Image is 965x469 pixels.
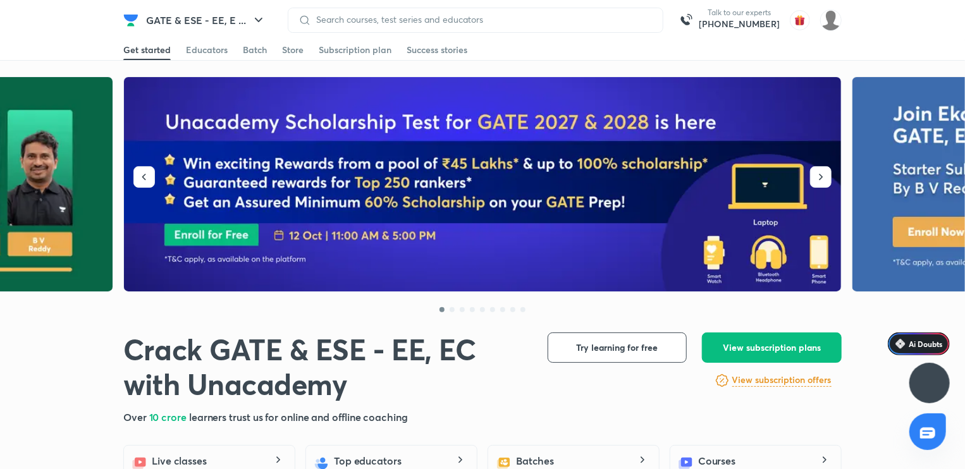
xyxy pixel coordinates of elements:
[243,44,267,56] div: Batch
[699,18,780,30] a: [PHONE_NUMBER]
[790,10,810,30] img: avatar
[282,44,304,56] div: Store
[698,453,735,468] h5: Courses
[407,44,467,56] div: Success stories
[732,373,832,388] a: View subscription offers
[407,40,467,60] a: Success stories
[282,40,304,60] a: Store
[699,8,780,18] p: Talk to our experts
[186,44,228,56] div: Educators
[895,339,906,349] img: Icon
[138,8,274,33] button: GATE & ESE - EE, E ...
[732,374,832,387] h6: View subscription offers
[243,40,267,60] a: Batch
[673,8,699,33] img: call-us
[334,453,402,468] h5: Top educators
[319,40,391,60] a: Subscription plan
[123,40,171,60] a: Get started
[723,341,821,354] span: View subscription plans
[152,453,207,468] h5: Live classes
[820,9,842,31] img: Ayush
[123,410,149,423] span: Over
[516,453,554,468] h5: Batches
[577,341,658,354] span: Try learning for free
[702,332,842,363] button: View subscription plans
[922,375,937,391] img: ttu
[909,339,942,349] span: Ai Doubts
[888,332,950,355] a: Ai Doubts
[186,40,228,60] a: Educators
[311,15,653,25] input: Search courses, test series and educators
[123,332,527,402] h1: Crack GATE & ESE - EE, EC with Unacademy
[149,410,189,423] span: 10 crore
[548,332,687,363] button: Try learning for free
[189,410,408,423] span: learners trust us for online and offline coaching
[123,44,171,56] div: Get started
[123,13,138,28] img: Company Logo
[319,44,391,56] div: Subscription plan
